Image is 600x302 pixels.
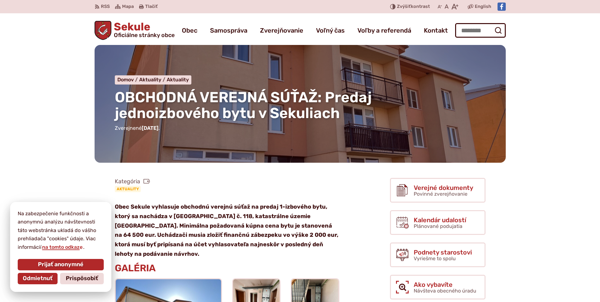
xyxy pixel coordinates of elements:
span: [DATE] [142,125,158,131]
span: Tlačiť [145,4,158,9]
span: Zvýšiť [397,4,411,9]
a: Zverejňovanie [260,22,303,39]
span: Prispôsobiť [66,275,98,282]
span: Aktuality [139,77,161,83]
a: Ako vybavíte Návšteva obecného úradu [390,275,486,299]
span: Oficiálne stránky obce [114,32,175,38]
a: Podnety starostovi Vyriešme to spolu [390,242,486,267]
span: Plánované podujatia [414,223,462,229]
strong: Obec Sekule vyhlasuje obchodnú verejnú súťaž na predaj 1-izbového bytu, ktorý sa nachádza v [GEOG... [115,203,338,257]
span: Kalendár udalostí [414,217,466,223]
span: RSS [101,3,110,10]
span: OBCHODNÁ VEREJNÁ SÚŤAŽ: Predaj jednoizbového bytu v Sekuliach [115,89,372,122]
h3: GALÉRIA [115,263,339,274]
p: Zverejnené . [115,124,486,132]
span: Kategória [115,178,150,185]
span: Vyriešme to spolu [414,255,456,261]
a: Obec [182,22,197,39]
span: kontrast [397,4,430,9]
a: Voľby a referendá [357,22,411,39]
a: English [473,3,492,10]
a: Verejné dokumenty Povinné zverejňovanie [390,178,486,203]
span: English [475,3,491,10]
span: Návšteva obecného úradu [414,288,476,294]
span: Sekule [111,22,175,38]
a: Kontakt [424,22,448,39]
p: Na zabezpečenie funkčnosti a anonymnú analýzu návštevnosti táto webstránka ukladá do vášho prehli... [18,210,104,251]
button: Odmietnuť [18,273,58,284]
a: Domov [117,77,139,83]
a: Logo Sekule, prejsť na domovskú stránku. [95,21,175,40]
span: Domov [117,77,134,83]
a: Aktuality [167,77,189,83]
a: Aktuality [115,186,141,192]
button: Prispôsobiť [60,273,104,284]
span: Mapa [122,3,134,10]
img: Prejsť na Facebook stránku [498,3,506,11]
a: Samospráva [210,22,247,39]
span: Podnety starostovi [414,249,472,256]
span: Ako vybavíte [414,281,476,288]
span: Prijať anonymné [38,261,84,268]
span: Odmietnuť [23,275,53,282]
a: na tomto odkaze [41,244,83,250]
a: Kalendár udalostí Plánované podujatia [390,210,486,235]
img: Prejsť na domovskú stránku [95,21,112,40]
span: Verejné dokumenty [414,184,473,191]
span: Povinné zverejňovanie [414,191,467,197]
a: Aktuality [139,77,167,83]
button: Prijať anonymné [18,259,104,270]
a: Voľný čas [316,22,345,39]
